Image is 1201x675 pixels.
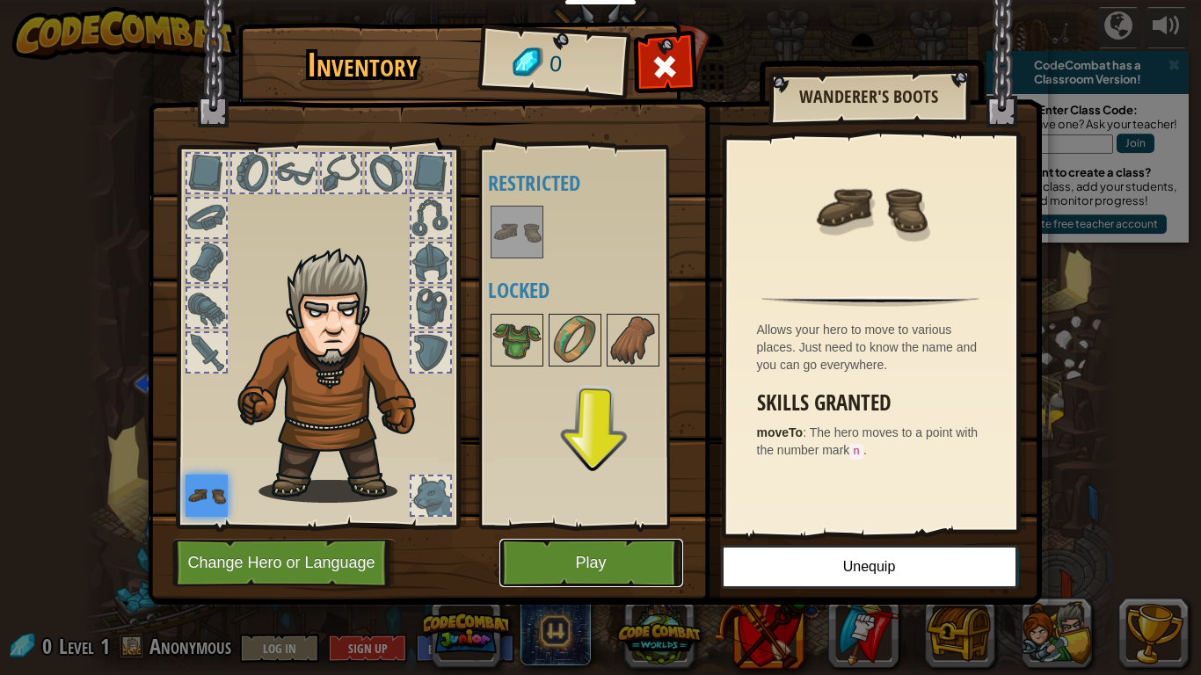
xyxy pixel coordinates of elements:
img: hr.png [761,296,979,307]
img: portrait.png [608,316,658,365]
img: portrait.png [813,151,928,265]
h4: Locked [488,279,695,301]
img: hair_m2.png [229,247,445,503]
h4: Restricted [488,171,695,194]
button: Change Hero or Language [172,539,396,587]
h1: Inventory [251,47,475,83]
h2: Wanderer's Boots [786,87,951,106]
div: Allows your hero to move to various places. Just need to know the name and you can go everywhere. [757,321,994,374]
span: 0 [548,48,563,81]
img: portrait.png [492,316,542,365]
code: n [849,444,863,460]
span: : [803,425,810,439]
h3: Skills Granted [757,391,994,415]
strong: moveTo [757,425,804,439]
span: The hero moves to a point with the number mark . [757,425,979,457]
img: portrait.png [186,475,228,517]
img: portrait.png [550,316,600,365]
button: Play [499,539,683,587]
button: Unequip [721,545,1018,589]
img: portrait.png [492,207,542,257]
